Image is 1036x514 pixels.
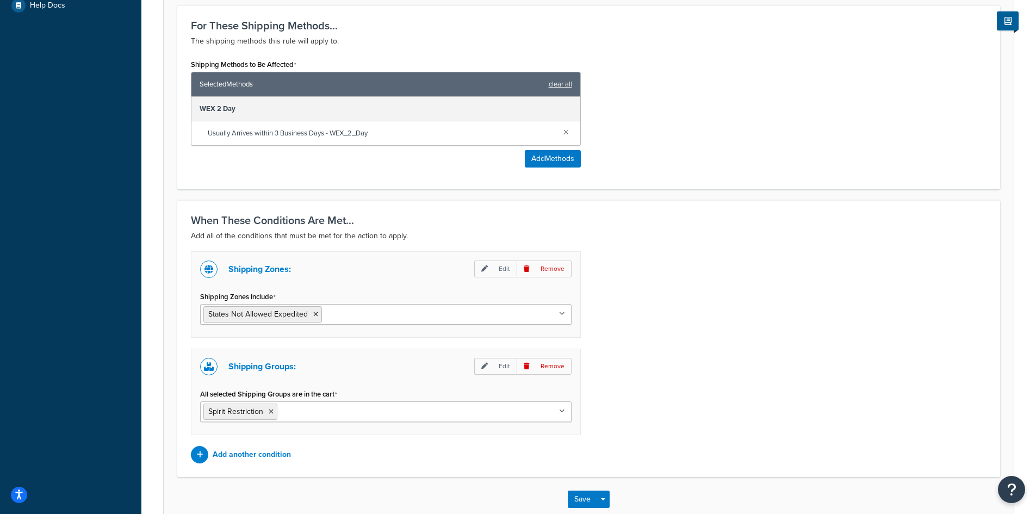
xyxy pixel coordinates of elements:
p: Edit [474,358,517,375]
button: Show Help Docs [997,11,1019,30]
span: Spirit Restriction [208,406,263,417]
a: clear all [549,77,572,92]
p: Shipping Groups: [228,359,296,374]
p: Add another condition [213,447,291,462]
label: Shipping Methods to Be Affected [191,60,296,69]
div: WEX 2 Day [191,97,580,121]
span: Usually Arrives within 3 Business Days - WEX_2_Day [208,126,555,141]
span: Selected Methods [200,77,543,92]
h3: For These Shipping Methods... [191,20,987,32]
label: Shipping Zones Include [200,293,276,301]
span: Help Docs [30,1,65,10]
label: All selected Shipping Groups are in the cart [200,390,337,399]
p: Shipping Zones: [228,262,291,277]
button: AddMethods [525,150,581,168]
span: States Not Allowed Expedited [208,308,308,320]
p: The shipping methods this rule will apply to. [191,35,987,48]
p: Remove [517,358,572,375]
p: Add all of the conditions that must be met for the action to apply. [191,230,987,243]
p: Remove [517,261,572,277]
h3: When These Conditions Are Met... [191,214,987,226]
button: Save [568,491,597,508]
button: Open Resource Center [998,476,1025,503]
p: Edit [474,261,517,277]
